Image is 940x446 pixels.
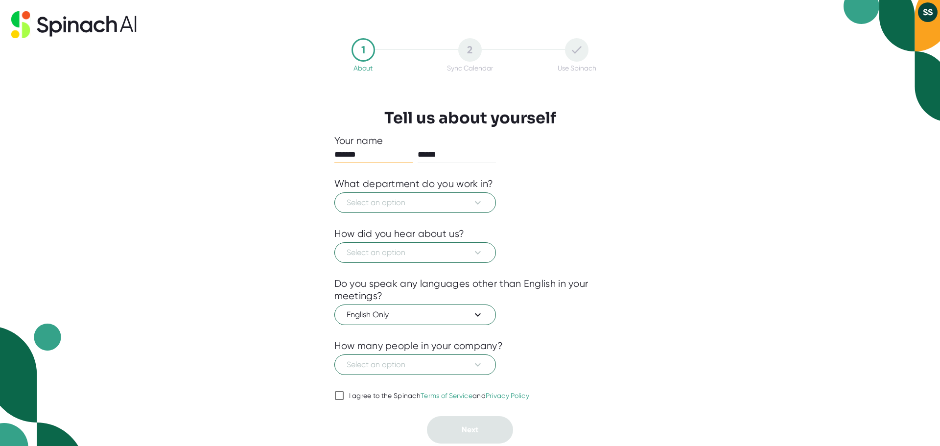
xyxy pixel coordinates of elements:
[462,425,478,434] span: Next
[558,64,596,72] div: Use Spinach
[353,64,373,72] div: About
[349,392,530,400] div: I agree to the Spinach and
[918,2,938,22] button: SS
[334,305,496,325] button: English Only
[334,228,465,240] div: How did you hear about us?
[347,359,484,371] span: Select an option
[334,278,606,302] div: Do you speak any languages other than English in your meetings?
[334,135,606,147] div: Your name
[447,64,493,72] div: Sync Calendar
[486,392,529,399] a: Privacy Policy
[907,413,930,436] iframe: Intercom live chat
[427,416,513,444] button: Next
[334,354,496,375] button: Select an option
[347,197,484,209] span: Select an option
[334,242,496,263] button: Select an option
[347,247,484,258] span: Select an option
[352,38,375,62] div: 1
[347,309,484,321] span: English Only
[334,340,503,352] div: How many people in your company?
[421,392,472,399] a: Terms of Service
[334,192,496,213] button: Select an option
[458,38,482,62] div: 2
[384,109,556,127] h3: Tell us about yourself
[334,178,493,190] div: What department do you work in?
